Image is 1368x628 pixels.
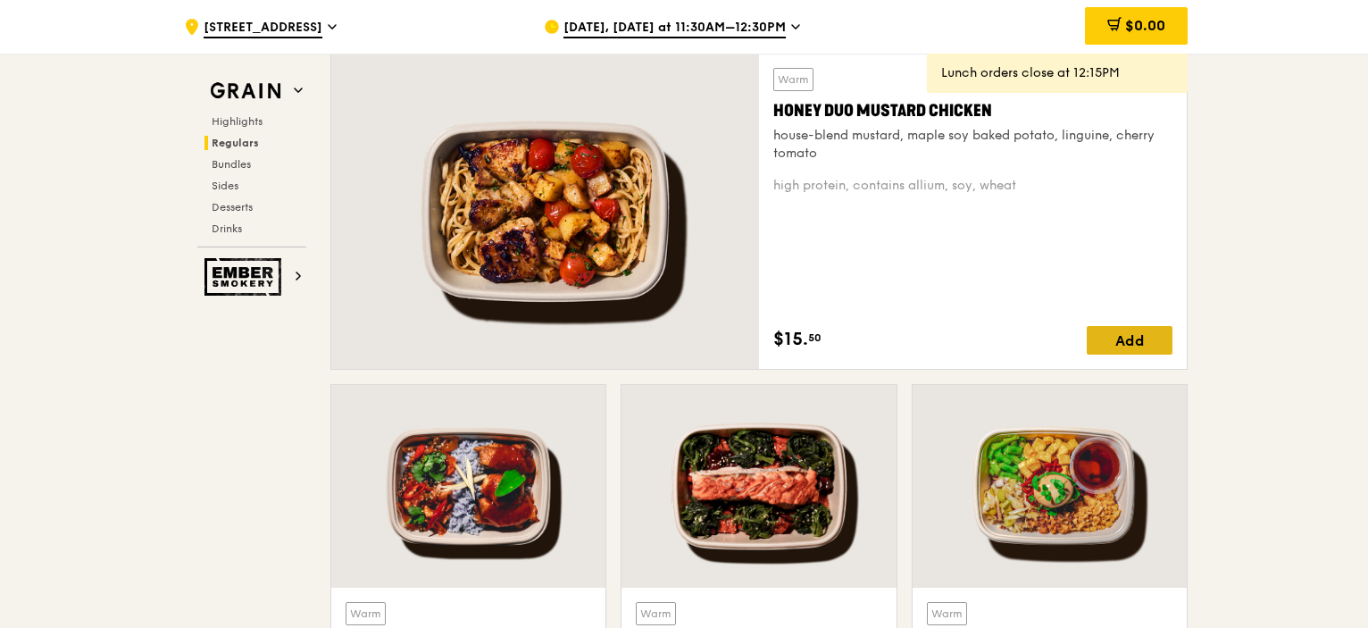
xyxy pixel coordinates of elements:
span: [STREET_ADDRESS] [204,19,322,38]
span: $15. [773,326,808,353]
span: $0.00 [1125,17,1165,34]
img: Ember Smokery web logo [204,258,287,296]
div: Warm [346,602,386,625]
div: Warm [927,602,967,625]
img: Grain web logo [204,75,287,107]
span: Highlights [212,115,263,128]
span: Regulars [212,137,259,149]
div: high protein, contains allium, soy, wheat [773,177,1172,195]
span: Sides [212,180,238,192]
span: 50 [808,331,822,345]
div: Honey Duo Mustard Chicken [773,98,1172,123]
span: Desserts [212,201,253,214]
div: Add [1087,326,1172,355]
div: Warm [773,68,813,91]
div: house-blend mustard, maple soy baked potato, linguine, cherry tomato [773,127,1172,163]
span: [DATE], [DATE] at 11:30AM–12:30PM [563,19,786,38]
div: Warm [636,602,676,625]
span: Bundles [212,158,251,171]
span: Drinks [212,222,242,235]
div: Lunch orders close at 12:15PM [941,64,1173,82]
